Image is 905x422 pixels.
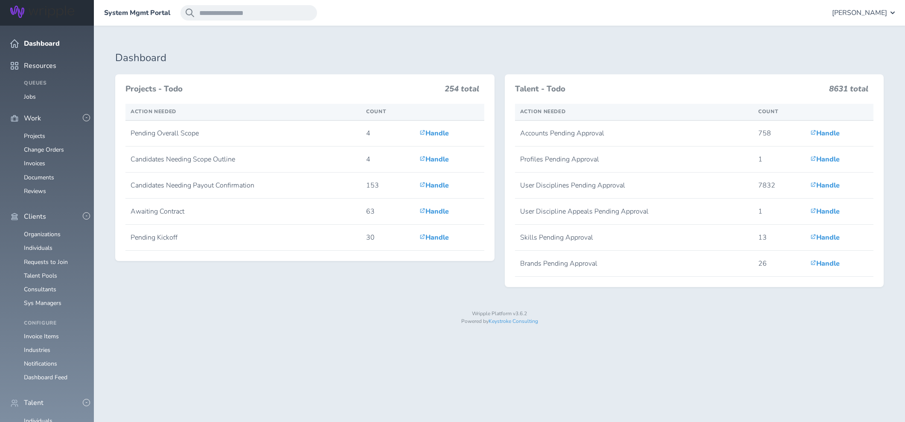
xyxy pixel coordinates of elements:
[24,244,52,252] a: Individuals
[131,108,176,115] span: Action Needed
[24,213,46,220] span: Clients
[115,319,884,325] p: Powered by
[419,181,449,190] a: Handle
[83,399,90,406] button: -
[419,129,449,138] a: Handle
[361,199,414,225] td: 63
[361,225,414,251] td: 30
[515,199,754,225] td: User Discipline Appeals Pending Approval
[361,120,414,147] td: 4
[24,93,36,101] a: Jobs
[361,173,414,199] td: 153
[24,299,61,307] a: Sys Managers
[515,251,754,277] td: Brands Pending Approval
[24,360,57,368] a: Notifications
[419,233,449,242] a: Handle
[366,108,386,115] span: Count
[753,120,805,147] td: 758
[10,6,74,18] img: Wripple
[515,173,754,199] td: User Disciplines Pending Approval
[758,108,778,115] span: Count
[810,233,840,242] a: Handle
[104,9,170,17] a: System Mgmt Portal
[810,181,840,190] a: Handle
[515,225,754,251] td: Skills Pending Approval
[125,120,361,147] td: Pending Overall Scope
[83,114,90,121] button: -
[115,311,884,317] p: Wripple Platform v3.6.2
[24,173,54,182] a: Documents
[125,199,361,225] td: Awaiting Contract
[24,285,56,293] a: Consultants
[753,147,805,173] td: 1
[24,346,50,354] a: Industries
[753,199,805,225] td: 1
[515,147,754,173] td: Profiles Pending Approval
[24,132,45,140] a: Projects
[832,9,887,17] span: [PERSON_NAME]
[24,399,44,407] span: Talent
[810,155,840,164] a: Handle
[520,108,566,115] span: Action Needed
[125,225,361,251] td: Pending Kickoff
[24,62,56,70] span: Resources
[24,80,84,86] h4: Queues
[24,187,46,195] a: Reviews
[24,258,68,266] a: Requests to Join
[829,85,868,97] h3: 8631 total
[515,120,754,147] td: Accounts Pending Approval
[83,212,90,220] button: -
[24,373,67,381] a: Dashboard Feed
[24,146,64,154] a: Change Orders
[810,129,840,138] a: Handle
[832,5,895,21] button: [PERSON_NAME]
[445,85,479,97] h3: 254 total
[753,251,805,277] td: 26
[753,225,805,251] td: 13
[125,173,361,199] td: Candidates Needing Payout Confirmation
[125,147,361,173] td: Candidates Needing Scope Outline
[24,114,41,122] span: Work
[125,85,439,94] h3: Projects - Todo
[115,52,884,64] h1: Dashboard
[419,207,449,216] a: Handle
[24,320,84,326] h4: Configure
[24,159,45,167] a: Invoices
[419,155,449,164] a: Handle
[753,173,805,199] td: 7832
[24,272,57,280] a: Talent Pools
[810,207,840,216] a: Handle
[489,318,538,325] a: Keystroke Consulting
[515,85,824,94] h3: Talent - Todo
[24,40,60,47] span: Dashboard
[361,147,414,173] td: 4
[24,332,59,340] a: Invoice Items
[24,230,61,238] a: Organizations
[810,259,840,268] a: Handle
